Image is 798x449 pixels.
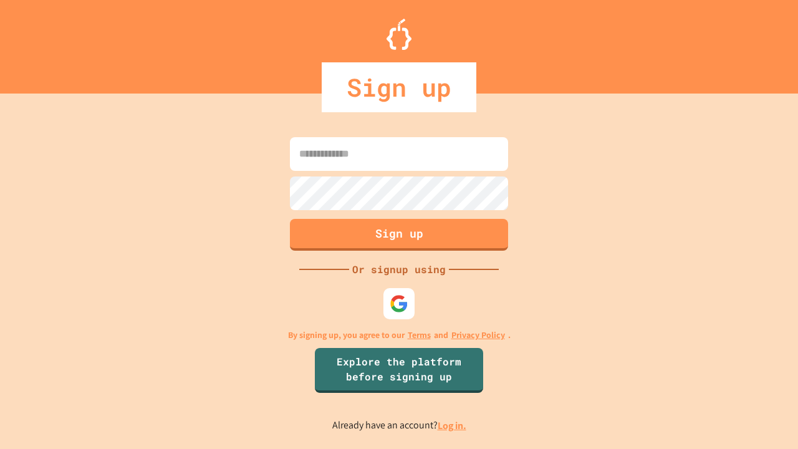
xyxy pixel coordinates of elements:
[322,62,476,112] div: Sign up
[315,348,483,393] a: Explore the platform before signing up
[387,19,411,50] img: Logo.svg
[390,294,408,313] img: google-icon.svg
[288,329,511,342] p: By signing up, you agree to our and .
[438,419,466,432] a: Log in.
[451,329,505,342] a: Privacy Policy
[290,219,508,251] button: Sign up
[408,329,431,342] a: Terms
[332,418,466,433] p: Already have an account?
[349,262,449,277] div: Or signup using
